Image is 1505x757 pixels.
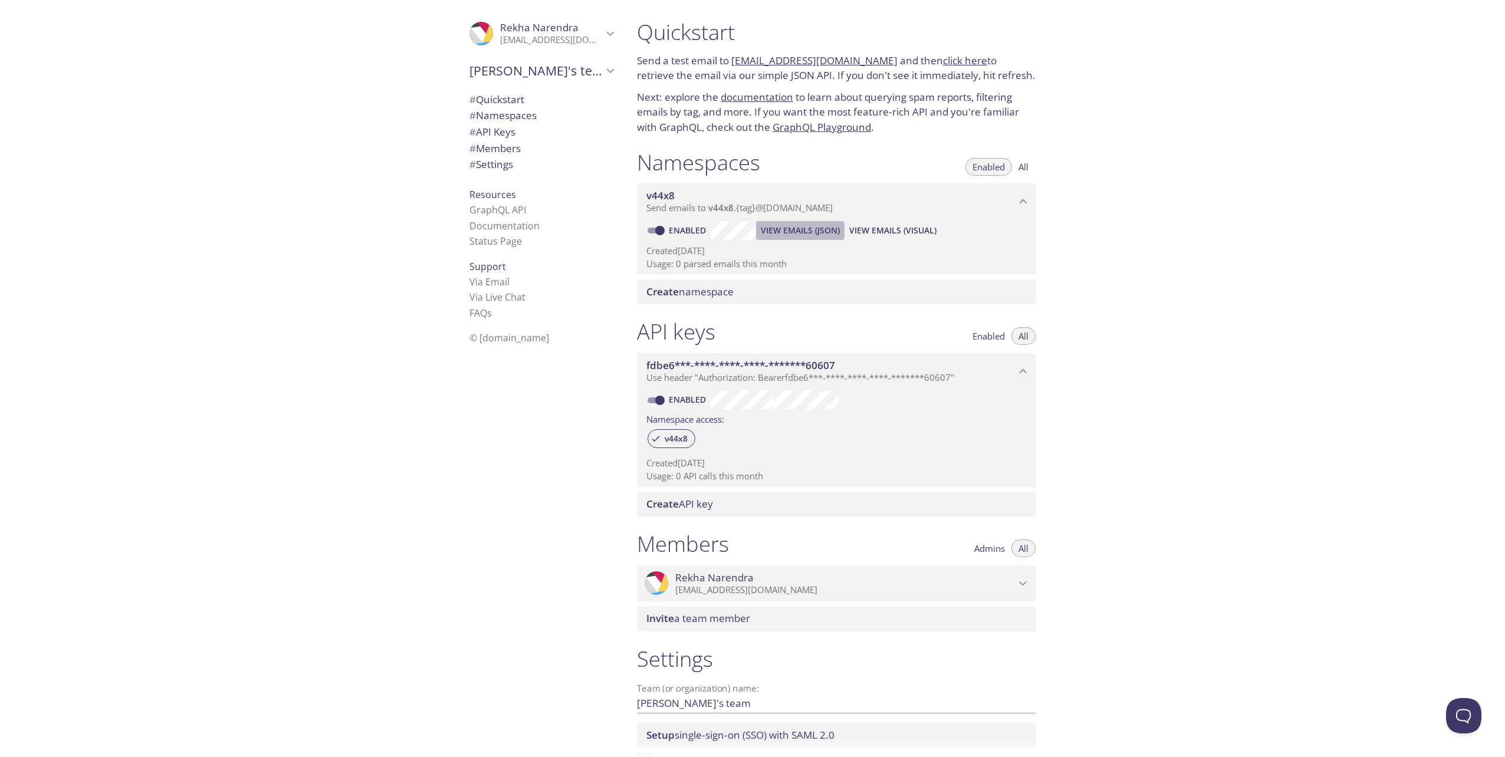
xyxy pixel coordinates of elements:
a: Enabled [667,225,711,236]
a: Enabled [667,394,711,405]
span: a team member [646,611,750,625]
p: Usage: 0 API calls this month [646,470,1026,482]
div: Setup SSO [637,723,1036,748]
div: Quickstart [460,91,623,108]
span: Rekha Narendra [500,21,579,34]
span: Setup [646,728,675,742]
a: documentation [721,90,793,104]
span: Support [469,260,506,273]
a: GraphQL API [469,203,526,216]
span: Create [646,497,679,511]
span: # [469,93,476,106]
span: [PERSON_NAME]'s team [469,62,603,79]
iframe: Help Scout Beacon - Open [1446,698,1481,733]
button: All [1011,158,1036,176]
h1: Members [637,531,729,557]
span: View Emails (JSON) [761,223,840,238]
div: Create API Key [637,492,1036,516]
span: Settings [469,157,513,171]
span: v44x8 [708,202,734,213]
p: Created [DATE] [646,245,1026,257]
div: Invite a team member [637,606,1036,631]
span: # [469,157,476,171]
div: API Keys [460,124,623,140]
p: Send a test email to and then to retrieve the email via our simple JSON API. If you don't see it ... [637,53,1036,83]
span: © [DOMAIN_NAME] [469,331,549,344]
a: Via Email [469,275,510,288]
div: Rekha Narendra [637,565,1036,602]
button: View Emails (JSON) [756,221,844,240]
div: Namespaces [460,107,623,124]
span: # [469,125,476,139]
a: [EMAIL_ADDRESS][DOMAIN_NAME] [731,54,898,67]
p: [EMAIL_ADDRESS][DOMAIN_NAME] [500,34,603,46]
a: Documentation [469,219,540,232]
button: View Emails (Visual) [844,221,941,240]
a: click here [943,54,987,67]
button: All [1011,539,1036,557]
span: Members [469,141,521,155]
div: Create namespace [637,279,1036,304]
a: GraphQL Playground [773,120,871,134]
span: Quickstart [469,93,524,106]
div: v44x8 namespace [637,183,1036,220]
span: Create [646,285,679,298]
span: s [487,307,492,320]
h1: Settings [637,646,1036,672]
button: All [1011,327,1036,345]
span: # [469,108,476,122]
span: Invite [646,611,674,625]
span: Rekha Narendra [675,571,754,584]
span: single-sign-on (SSO) with SAML 2.0 [646,728,834,742]
a: Via Live Chat [469,291,525,304]
span: Resources [469,188,516,201]
h1: API keys [637,318,715,345]
span: API key [646,497,713,511]
button: Enabled [965,327,1012,345]
button: Admins [967,539,1012,557]
label: Namespace access: [646,410,724,427]
div: Team Settings [460,156,623,173]
a: Status Page [469,235,522,248]
a: FAQ [469,307,492,320]
span: v44x8 [646,189,675,202]
span: Namespaces [469,108,537,122]
p: Next: explore the to learn about querying spam reports, filtering emails by tag, and more. If you... [637,90,1036,135]
h1: Namespaces [637,149,760,176]
div: v44x8 [648,429,695,448]
div: Rekha's team [460,55,623,86]
p: [EMAIL_ADDRESS][DOMAIN_NAME] [675,584,1016,596]
span: namespace [646,285,734,298]
p: Usage: 0 parsed emails this month [646,258,1026,270]
div: Rekha Narendra [460,14,623,53]
span: View Emails (Visual) [849,223,936,238]
div: Members [460,140,623,157]
span: v44x8 [658,433,695,444]
button: Enabled [965,158,1012,176]
span: API Keys [469,125,515,139]
label: Team (or organization) name: [637,684,760,693]
h1: Quickstart [637,19,1036,45]
span: # [469,141,476,155]
span: Send emails to . {tag} @[DOMAIN_NAME] [646,202,833,213]
p: Created [DATE] [646,457,1026,469]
